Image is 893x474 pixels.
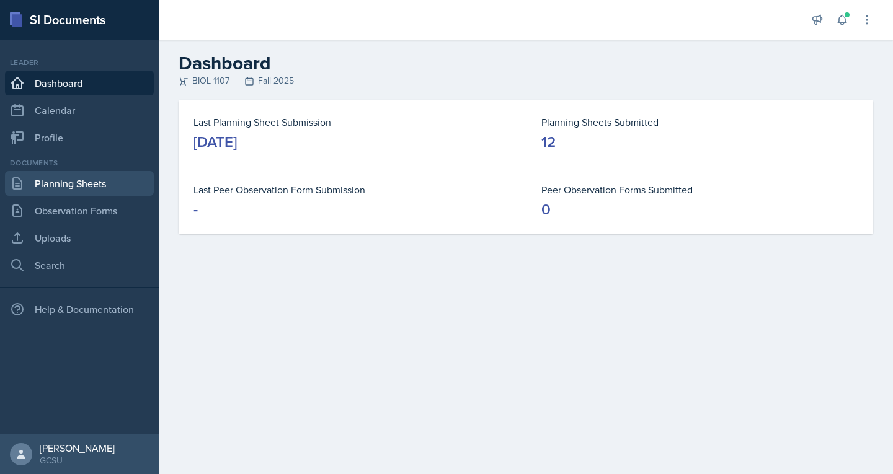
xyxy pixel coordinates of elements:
dt: Last Peer Observation Form Submission [193,182,511,197]
dt: Peer Observation Forms Submitted [541,182,858,197]
div: GCSU [40,454,115,467]
h2: Dashboard [179,52,873,74]
div: 0 [541,200,551,219]
a: Search [5,253,154,278]
div: [PERSON_NAME] [40,442,115,454]
div: Documents [5,157,154,169]
a: Calendar [5,98,154,123]
div: Leader [5,57,154,68]
a: Uploads [5,226,154,250]
a: Observation Forms [5,198,154,223]
div: 12 [541,132,556,152]
div: Help & Documentation [5,297,154,322]
a: Planning Sheets [5,171,154,196]
div: BIOL 1107 Fall 2025 [179,74,873,87]
dt: Planning Sheets Submitted [541,115,858,129]
a: Profile [5,125,154,150]
a: Dashboard [5,71,154,95]
div: - [193,200,198,219]
dt: Last Planning Sheet Submission [193,115,511,129]
div: [DATE] [193,132,237,152]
